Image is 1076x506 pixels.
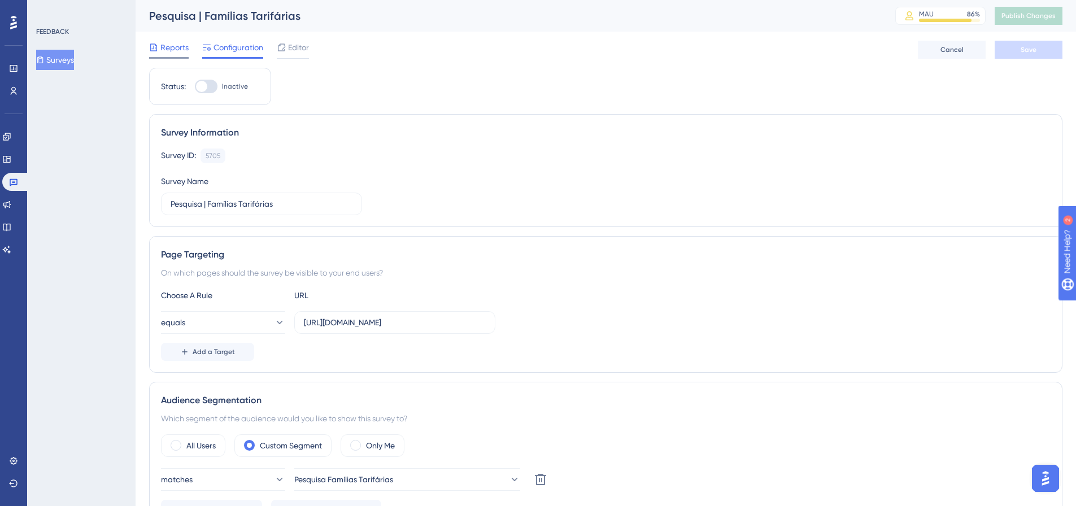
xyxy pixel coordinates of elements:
[1001,11,1056,20] span: Publish Changes
[161,412,1051,425] div: Which segment of the audience would you like to show this survey to?
[919,10,934,19] div: MAU
[995,41,1062,59] button: Save
[940,45,964,54] span: Cancel
[161,311,285,334] button: equals
[294,473,393,486] span: Pesquisa Famílias Tarifárias
[161,175,208,188] div: Survey Name
[161,80,186,93] div: Status:
[161,149,196,163] div: Survey ID:
[161,248,1051,261] div: Page Targeting
[995,7,1062,25] button: Publish Changes
[918,41,986,59] button: Cancel
[79,6,82,15] div: 2
[288,41,309,54] span: Editor
[222,82,248,91] span: Inactive
[161,473,193,486] span: matches
[161,343,254,361] button: Add a Target
[161,316,185,329] span: equals
[1021,45,1036,54] span: Save
[193,347,235,356] span: Add a Target
[161,266,1051,280] div: On which pages should the survey be visible to your end users?
[967,10,980,19] div: 86 %
[161,289,285,302] div: Choose A Rule
[214,41,263,54] span: Configuration
[161,126,1051,139] div: Survey Information
[1029,461,1062,495] iframe: UserGuiding AI Assistant Launcher
[304,316,486,329] input: yourwebsite.com/path
[294,468,520,491] button: Pesquisa Famílias Tarifárias
[186,439,216,452] label: All Users
[206,151,220,160] div: 5705
[161,394,1051,407] div: Audience Segmentation
[366,439,395,452] label: Only Me
[294,289,419,302] div: URL
[149,8,867,24] div: Pesquisa | Famílias Tarifárias
[160,41,189,54] span: Reports
[260,439,322,452] label: Custom Segment
[36,27,69,36] div: FEEDBACK
[161,468,285,491] button: matches
[27,3,71,16] span: Need Help?
[36,50,74,70] button: Surveys
[171,198,352,210] input: Type your Survey name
